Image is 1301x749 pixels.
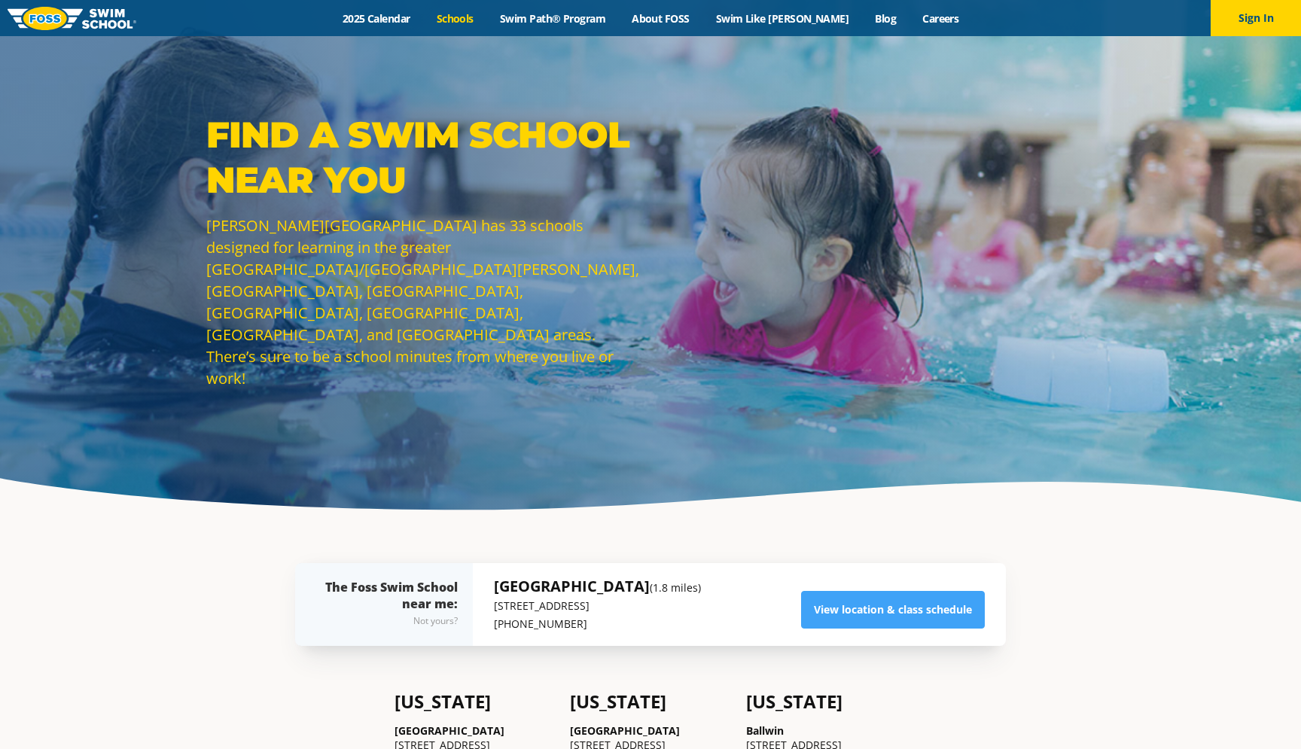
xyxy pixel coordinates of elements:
[619,11,703,26] a: About FOSS
[329,11,423,26] a: 2025 Calendar
[702,11,862,26] a: Swim Like [PERSON_NAME]
[494,597,701,615] p: [STREET_ADDRESS]
[746,723,784,738] a: Ballwin
[325,612,458,630] div: Not yours?
[325,579,458,630] div: The Foss Swim School near me:
[909,11,972,26] a: Careers
[650,580,701,595] small: (1.8 miles)
[395,691,555,712] h4: [US_STATE]
[395,723,504,738] a: [GEOGRAPHIC_DATA]
[570,691,730,712] h4: [US_STATE]
[494,615,701,633] p: [PHONE_NUMBER]
[423,11,486,26] a: Schools
[494,576,701,597] h5: [GEOGRAPHIC_DATA]
[486,11,618,26] a: Swim Path® Program
[570,723,680,738] a: [GEOGRAPHIC_DATA]
[206,112,643,202] p: Find a Swim School Near You
[8,7,136,30] img: FOSS Swim School Logo
[206,215,643,389] p: [PERSON_NAME][GEOGRAPHIC_DATA] has 33 schools designed for learning in the greater [GEOGRAPHIC_DA...
[746,691,906,712] h4: [US_STATE]
[801,591,985,629] a: View location & class schedule
[862,11,909,26] a: Blog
